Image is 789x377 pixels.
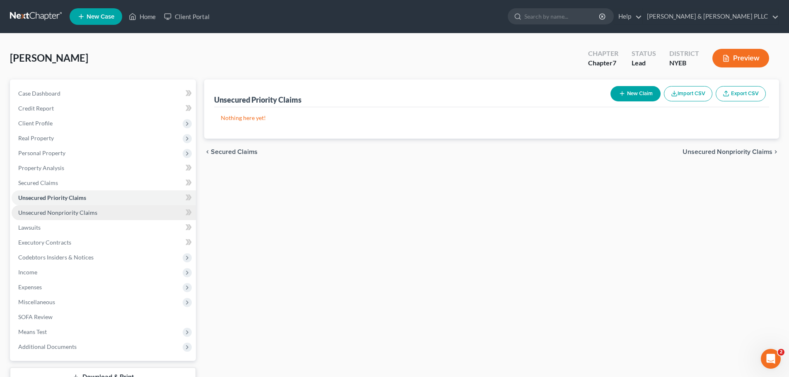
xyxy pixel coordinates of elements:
a: Case Dashboard [12,86,196,101]
a: [PERSON_NAME] & [PERSON_NAME] PLLC [643,9,779,24]
span: Credit Report [18,105,54,112]
button: New Claim [610,86,661,101]
span: Unsecured Nonpriority Claims [683,149,772,155]
a: Executory Contracts [12,235,196,250]
span: Secured Claims [211,149,258,155]
span: Unsecured Nonpriority Claims [18,209,97,216]
a: Home [125,9,160,24]
div: Chapter [588,49,618,58]
span: Property Analysis [18,164,64,171]
span: Real Property [18,134,54,142]
a: Unsecured Nonpriority Claims [12,205,196,220]
a: Property Analysis [12,161,196,175]
span: 7 [613,59,616,67]
div: Lead [632,58,656,68]
button: Preview [712,49,769,67]
iframe: Intercom live chat [761,349,781,369]
a: SOFA Review [12,310,196,324]
p: Nothing here yet! [221,114,762,122]
span: Miscellaneous [18,298,55,305]
button: Import CSV [664,86,712,101]
span: Codebtors Insiders & Notices [18,254,94,261]
span: SOFA Review [18,313,53,320]
span: Income [18,269,37,276]
span: Personal Property [18,149,65,156]
span: Additional Documents [18,343,77,350]
a: Credit Report [12,101,196,116]
span: Expenses [18,283,42,291]
a: Help [614,9,642,24]
div: Unsecured Priority Claims [214,95,302,105]
span: Unsecured Priority Claims [18,194,86,201]
div: District [669,49,699,58]
button: Unsecured Nonpriority Claims chevron_right [683,149,779,155]
a: Export CSV [716,86,766,101]
a: Secured Claims [12,175,196,190]
i: chevron_right [772,149,779,155]
span: Secured Claims [18,179,58,186]
span: [PERSON_NAME] [10,52,88,64]
span: Executory Contracts [18,239,71,246]
span: Case Dashboard [18,90,60,97]
input: Search by name... [524,9,600,24]
i: chevron_left [204,149,211,155]
span: Means Test [18,328,47,335]
a: Lawsuits [12,220,196,235]
span: Lawsuits [18,224,41,231]
div: Chapter [588,58,618,68]
a: Client Portal [160,9,214,24]
div: NYEB [669,58,699,68]
span: New Case [87,14,114,20]
a: Unsecured Priority Claims [12,190,196,205]
span: 2 [778,349,784,355]
div: Status [632,49,656,58]
button: chevron_left Secured Claims [204,149,258,155]
span: Client Profile [18,120,53,127]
